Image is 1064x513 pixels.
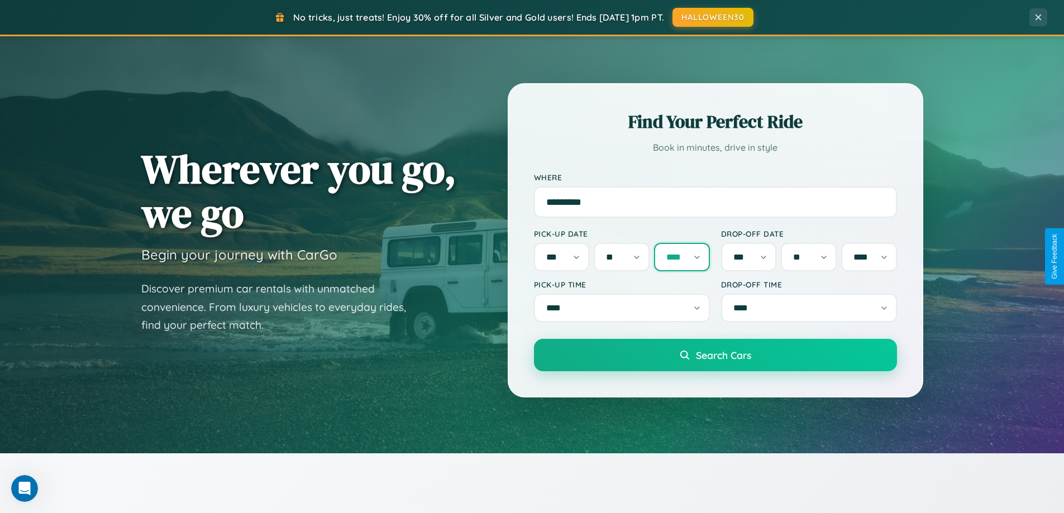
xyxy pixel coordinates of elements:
[11,475,38,502] iframe: Intercom live chat
[534,140,897,156] p: Book in minutes, drive in style
[534,339,897,371] button: Search Cars
[141,280,421,334] p: Discover premium car rentals with unmatched convenience. From luxury vehicles to everyday rides, ...
[721,280,897,289] label: Drop-off Time
[534,229,710,238] label: Pick-up Date
[696,349,751,361] span: Search Cars
[293,12,664,23] span: No tricks, just treats! Enjoy 30% off for all Silver and Gold users! Ends [DATE] 1pm PT.
[721,229,897,238] label: Drop-off Date
[1051,234,1058,279] div: Give Feedback
[672,8,753,27] button: HALLOWEEN30
[141,246,337,263] h3: Begin your journey with CarGo
[534,109,897,134] h2: Find Your Perfect Ride
[141,147,456,235] h1: Wherever you go, we go
[534,280,710,289] label: Pick-up Time
[534,172,897,182] label: Where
